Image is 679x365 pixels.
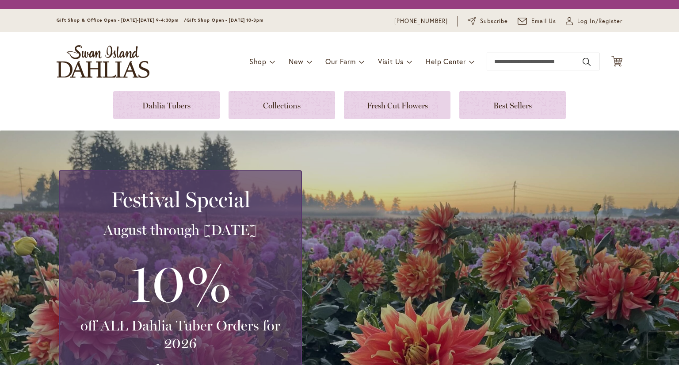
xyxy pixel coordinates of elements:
span: Shop [249,57,267,66]
a: Log In/Register [566,17,622,26]
h2: Festival Special [70,187,290,212]
h3: off ALL Dahlia Tuber Orders for 2026 [70,317,290,352]
span: Subscribe [480,17,508,26]
a: Subscribe [468,17,508,26]
span: Email Us [531,17,557,26]
span: Log In/Register [577,17,622,26]
a: [PHONE_NUMBER] [394,17,448,26]
span: Help Center [426,57,466,66]
span: Gift Shop & Office Open - [DATE]-[DATE] 9-4:30pm / [57,17,187,23]
h3: August through [DATE] [70,221,290,239]
button: Search [583,55,591,69]
h3: 10% [70,248,290,317]
a: Email Us [518,17,557,26]
a: store logo [57,45,149,78]
span: New [289,57,303,66]
span: Gift Shop Open - [DATE] 10-3pm [187,17,263,23]
span: Visit Us [378,57,404,66]
span: Our Farm [325,57,355,66]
